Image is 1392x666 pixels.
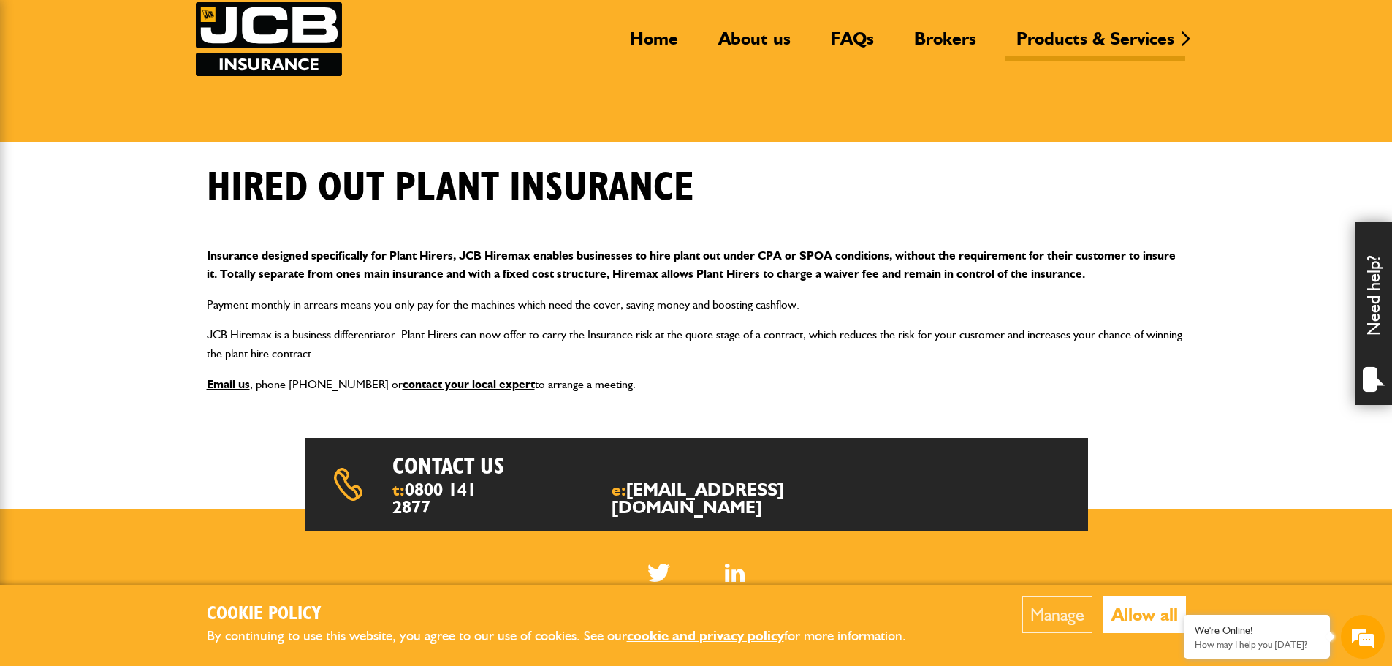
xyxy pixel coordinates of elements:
a: Email us [207,377,250,391]
img: JCB Insurance Services logo [196,2,342,76]
a: JCB Insurance Services [196,2,342,76]
a: 0800 141 2877 [392,479,476,518]
a: LinkedIn [725,564,745,582]
p: , phone [PHONE_NUMBER] or to arrange a meeting. [207,375,1186,394]
textarea: Type your message and hit 'Enter' [19,265,267,438]
img: d_20077148190_company_1631870298795_20077148190 [25,81,61,102]
a: FAQs [820,28,885,61]
h1: Hired out plant insurance [207,164,694,213]
div: Minimize live chat window [240,7,275,42]
img: Linked In [725,564,745,582]
div: Need help? [1355,222,1392,405]
a: [EMAIL_ADDRESS][DOMAIN_NAME] [612,479,784,518]
span: t: [392,481,489,516]
div: Chat with us now [76,82,246,101]
p: By continuing to use this website, you agree to our use of cookies. See our for more information. [207,625,930,648]
input: Enter your last name [19,135,267,167]
em: Start Chat [199,450,265,470]
p: JCB Hiremax is a business differentiator. Plant Hirers can now offer to carry the Insurance risk ... [207,325,1186,363]
p: Payment monthly in arrears means you only pay for the machines which need the cover, saving money... [207,295,1186,314]
a: cookie and privacy policy [627,627,784,644]
span: e: [612,481,857,516]
h2: Contact us [392,453,735,480]
h2: Cookie Policy [207,603,930,626]
button: Manage [1022,596,1092,633]
button: Allow all [1103,596,1186,633]
input: Enter your email address [19,178,267,211]
img: Twitter [647,564,670,582]
a: About us [707,28,802,61]
a: Brokers [903,28,987,61]
div: We're Online! [1195,624,1319,637]
a: contact your local expert [403,377,535,391]
p: How may I help you today? [1195,639,1319,650]
input: Enter your phone number [19,222,267,254]
a: Home [619,28,689,61]
p: Insurance designed specifically for Plant Hirers, JCB Hiremax enables businesses to hire plant ou... [207,246,1186,284]
a: Products & Services [1005,28,1185,61]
